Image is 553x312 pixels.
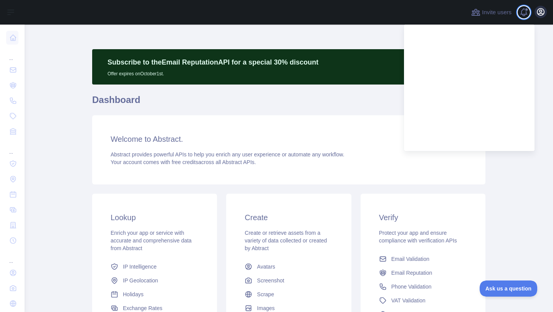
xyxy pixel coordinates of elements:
div: ... [6,140,18,155]
a: IP Intelligence [108,260,202,274]
span: Create or retrieve assets from a variety of data collected or created by Abtract [245,230,327,251]
div: ... [6,249,18,264]
span: Abstract provides powerful APIs to help you enrich any user experience or automate any workflow. [111,151,344,158]
span: Email Reputation [391,269,432,277]
p: Subscribe to the Email Reputation API for a special 30 % discount [108,57,318,68]
iframe: Toggle Customer Support [480,280,538,297]
h3: Lookup [111,212,199,223]
a: Email Validation [376,252,470,266]
a: Holidays [108,287,202,301]
span: Screenshot [257,277,284,284]
span: Protect your app and ensure compliance with verification APIs [379,230,457,244]
a: Email Reputation [376,266,470,280]
p: Offer expires on October 1st. [108,68,318,77]
a: Phone Validation [376,280,470,294]
h3: Verify [379,212,467,223]
span: free credits [172,159,198,165]
span: Your account comes with across all Abstract APIs. [111,159,256,165]
span: Enrich your app or service with accurate and comprehensive data from Abstract [111,230,192,251]
span: Phone Validation [391,283,432,290]
h3: Welcome to Abstract. [111,134,467,144]
button: Invite users [470,6,513,18]
span: Avatars [257,263,275,271]
span: Images [257,304,275,312]
div: ... [6,46,18,61]
span: VAT Validation [391,297,426,304]
span: Email Validation [391,255,429,263]
a: Avatars [242,260,336,274]
span: Invite users [482,8,512,17]
a: IP Geolocation [108,274,202,287]
a: Screenshot [242,274,336,287]
span: IP Intelligence [123,263,157,271]
span: IP Geolocation [123,277,158,284]
span: Holidays [123,290,144,298]
span: Scrape [257,290,274,298]
h1: Dashboard [92,94,485,112]
h3: Create [245,212,333,223]
span: Exchange Rates [123,304,162,312]
a: VAT Validation [376,294,470,307]
a: Scrape [242,287,336,301]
